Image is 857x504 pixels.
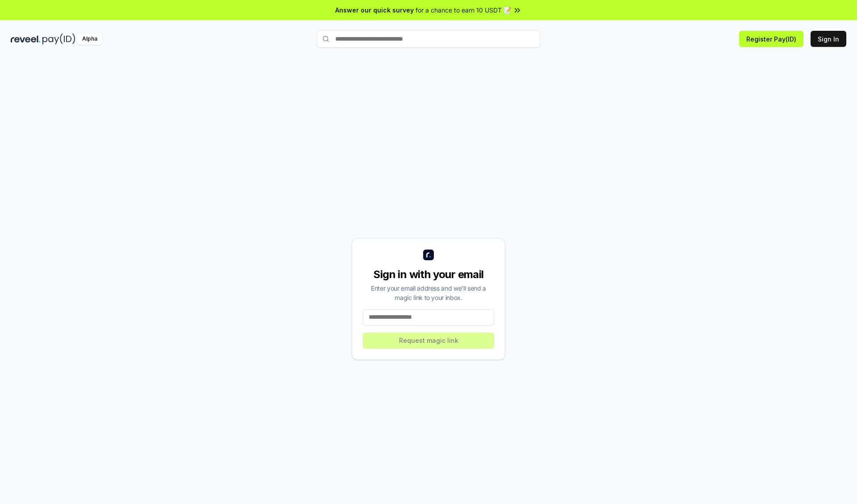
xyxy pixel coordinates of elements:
button: Register Pay(ID) [739,31,803,47]
img: reveel_dark [11,33,41,45]
img: logo_small [423,250,434,260]
button: Sign In [811,31,846,47]
div: Sign in with your email [363,267,494,282]
img: pay_id [42,33,75,45]
div: Enter your email address and we’ll send a magic link to your inbox. [363,283,494,302]
span: for a chance to earn 10 USDT 📝 [416,5,511,15]
span: Answer our quick survey [335,5,414,15]
div: Alpha [77,33,102,45]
